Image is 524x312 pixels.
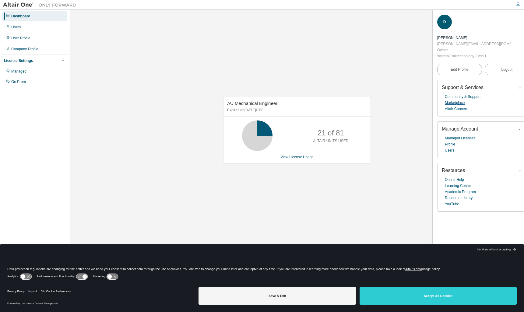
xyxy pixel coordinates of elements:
[445,189,476,195] a: Academic Program
[445,141,455,147] a: Profile
[11,36,30,41] div: User Profile
[11,47,38,52] div: Company Profile
[501,66,512,73] span: Logout
[445,177,464,183] a: Online Help
[442,85,484,90] span: Support & Services
[11,69,26,74] div: Managed
[318,128,344,138] p: 21 of 81
[442,126,478,131] span: Manage Account
[445,94,480,100] a: Community & Support
[437,64,482,75] a: Edit Profile
[227,101,277,106] span: AU Mechanical Engineer
[11,14,30,19] div: Dashboard
[443,20,446,24] span: D
[280,155,314,159] a: View License Usage
[437,35,511,41] div: Daniel Aspalter
[11,79,26,84] div: On Prem
[445,100,465,106] a: Marketplace
[11,25,21,30] div: Users
[437,41,511,47] div: [PERSON_NAME][EMAIL_ADDRESS][DOMAIN_NAME]
[437,47,511,53] div: Owner
[4,58,33,63] div: License Settings
[313,138,348,144] p: ALTAIR UNITS USED
[445,147,454,153] a: Users
[442,168,465,173] span: Resources
[445,201,459,207] a: YouTube
[3,2,79,8] img: Altair One
[445,195,473,201] a: Resource Library
[227,108,365,113] p: Expires on [DATE] UTC
[437,53,511,59] div: system7 railtechnology GmbH
[445,106,468,112] a: Altair Connect
[451,67,468,72] span: Edit Profile
[445,135,476,141] a: Managed Licenses
[445,183,471,189] a: Learning Center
